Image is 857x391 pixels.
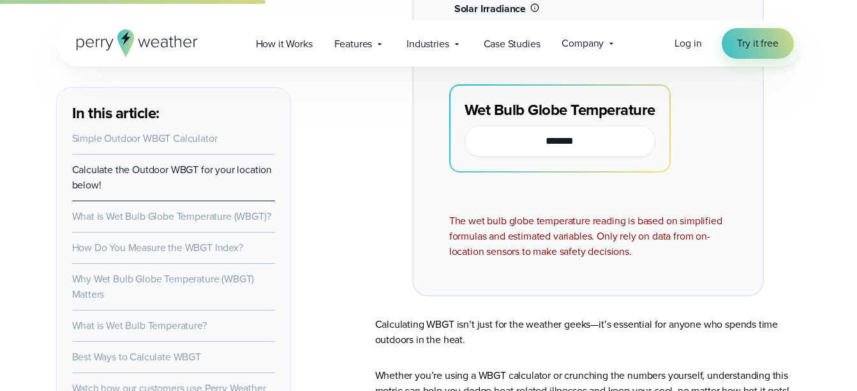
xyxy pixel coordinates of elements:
span: Try it free [737,36,778,51]
span: Log in [674,36,701,50]
p: Calculating WBGT isn’t just for the weather geeks—it’s essential for anyone who spends time outdo... [375,317,801,348]
a: Why Wet Bulb Globe Temperature (WBGT) Matters [72,272,255,302]
span: Features [334,36,373,52]
a: What is Wet Bulb Globe Temperature (WBGT)? [72,209,271,224]
a: Best Ways to Calculate WBGT [72,349,201,364]
a: Try it free [722,28,793,59]
a: Case Studies [473,31,551,57]
a: Calculate the Outdoor WBGT for your location below! [72,162,272,192]
h3: In this article: [72,103,275,123]
span: How it Works [256,36,313,52]
a: How it Works [245,31,324,57]
a: Log in [674,36,701,51]
span: Case Studies [484,36,540,52]
span: Solar Irradiance [454,1,526,16]
a: How Do You Measure the WBGT Index? [72,240,243,255]
span: Company [562,36,604,51]
a: Simple Outdoor WBGT Calculator [72,131,218,146]
a: What is Wet Bulb Temperature? [72,318,207,333]
div: The wet bulb globe temperature reading is based on simplified formulas and estimated variables. O... [449,213,727,259]
span: Industries [406,36,449,52]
